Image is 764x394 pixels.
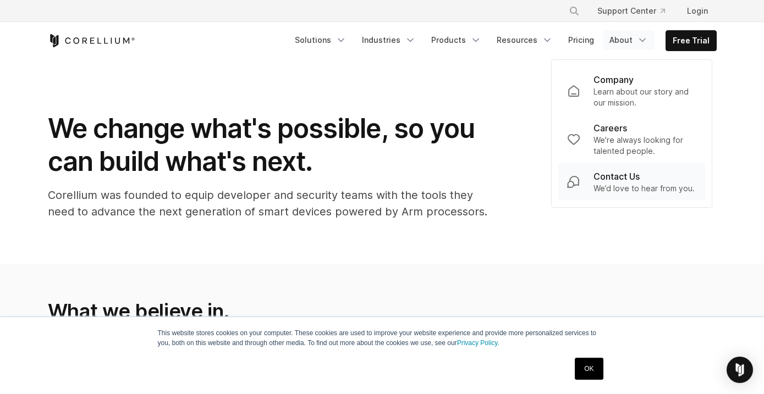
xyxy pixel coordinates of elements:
[575,358,603,380] a: OK
[558,163,706,201] a: Contact Us We’d love to hear from you.
[678,1,717,21] a: Login
[48,299,486,323] h2: What we believe in.
[593,121,627,135] p: Careers
[48,112,488,178] h1: We change what's possible, so you can build what's next.
[158,328,607,348] p: This website stores cookies on your computer. These cookies are used to improve your website expe...
[666,31,716,51] a: Free Trial
[564,1,584,21] button: Search
[593,73,634,86] p: Company
[355,30,422,50] a: Industries
[556,1,717,21] div: Navigation Menu
[48,34,135,47] a: Corellium Home
[589,1,674,21] a: Support Center
[48,187,488,220] p: Corellium was founded to equip developer and security teams with the tools they need to advance t...
[288,30,717,51] div: Navigation Menu
[288,30,353,50] a: Solutions
[558,115,706,163] a: Careers We're always looking for talented people.
[425,30,488,50] a: Products
[593,86,697,108] p: Learn about our story and our mission.
[603,30,655,50] a: About
[593,183,695,194] p: We’d love to hear from you.
[562,30,601,50] a: Pricing
[593,135,697,157] p: We're always looking for talented people.
[593,170,640,183] p: Contact Us
[457,339,499,347] a: Privacy Policy.
[490,30,559,50] a: Resources
[558,66,706,115] a: Company Learn about our story and our mission.
[727,357,753,383] div: Open Intercom Messenger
